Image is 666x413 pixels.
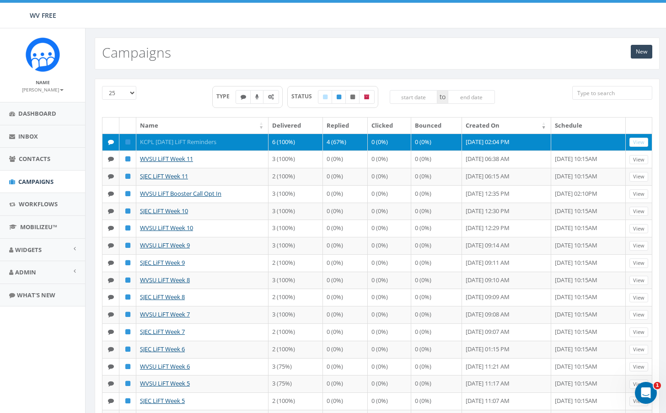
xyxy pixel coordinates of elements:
td: [DATE] 10:15AM [551,289,626,306]
td: 0 (0%) [368,134,411,151]
span: STATUS [291,92,318,100]
i: Published [125,139,130,145]
a: WVSU LiFT Booster Call Opt In [140,189,221,198]
th: Clicked [368,118,411,134]
td: 0 (0%) [411,375,462,392]
a: SJEC LiFT Week 11 [140,172,188,180]
td: 0 (0%) [323,375,368,392]
small: [PERSON_NAME] [22,86,64,93]
span: TYPE [216,92,236,100]
td: 0 (0%) [368,272,411,289]
i: Published [337,94,341,100]
td: [DATE] 06:15 AM [462,168,551,185]
td: 0 (0%) [323,185,368,203]
i: Published [125,364,130,370]
i: Text SMS [108,260,114,266]
span: Widgets [15,246,42,254]
td: 0 (0%) [368,341,411,358]
a: View [629,310,648,320]
td: 0 (0%) [411,289,462,306]
td: 0 (0%) [323,306,368,323]
td: [DATE] 10:15AM [551,323,626,341]
i: Published [125,156,130,162]
img: Rally_Corp_Icon.png [26,38,60,72]
td: 0 (0%) [323,203,368,220]
td: 0 (0%) [368,185,411,203]
td: 3 (100%) [269,220,323,237]
td: 2 (100%) [269,341,323,358]
td: [DATE] 10:15AM [551,306,626,323]
i: Published [125,398,130,404]
td: 0 (0%) [411,341,462,358]
a: View [629,345,648,354]
input: start date [390,90,437,104]
a: SJEC LiFT Week 10 [140,207,188,215]
i: Published [125,260,130,266]
td: [DATE] 11:17 AM [462,375,551,392]
a: WVSU LiFT Week 10 [140,224,193,232]
th: Replied [323,118,368,134]
td: 6 (100%) [269,134,323,151]
a: View [629,241,648,251]
th: Created On: activate to sort column ascending [462,118,551,134]
label: Automated Message [263,90,279,104]
td: 2 (100%) [269,323,323,341]
td: 0 (0%) [323,358,368,375]
td: 0 (0%) [411,134,462,151]
td: 2 (100%) [269,392,323,410]
a: View [629,276,648,285]
a: KCPL [DATE] LiFT Reminders [140,138,216,146]
td: 2 (100%) [269,289,323,306]
span: Contacts [19,155,50,163]
td: 3 (100%) [269,237,323,254]
a: View [629,189,648,199]
td: [DATE] 02:10PM [551,185,626,203]
a: SJEC LiFT Week 8 [140,293,185,301]
a: New [631,45,652,59]
td: [DATE] 02:04 PM [462,134,551,151]
th: Name: activate to sort column ascending [136,118,269,134]
i: Published [125,208,130,214]
i: Published [125,191,130,197]
a: View [629,138,648,147]
i: Text SMS [108,139,114,145]
td: 3 (100%) [269,185,323,203]
h2: Campaigns [102,45,171,60]
i: Text SMS [108,191,114,197]
label: Published [332,90,346,104]
a: WVSU LiFT Week 9 [140,241,190,249]
td: 0 (0%) [411,306,462,323]
td: 0 (0%) [323,289,368,306]
a: View [629,207,648,216]
td: [DATE] 09:09 AM [462,289,551,306]
td: 0 (0%) [411,150,462,168]
i: Published [125,173,130,179]
td: 3 (100%) [269,306,323,323]
a: View [629,258,648,268]
td: 0 (0%) [411,392,462,410]
td: [DATE] 10:15AM [551,254,626,272]
td: [DATE] 10:15AM [551,220,626,237]
td: 0 (0%) [411,254,462,272]
a: WVSU LiFT Week 11 [140,155,193,163]
td: 0 (0%) [368,150,411,168]
th: Delivered [269,118,323,134]
i: Published [125,242,130,248]
a: SJEC LiFT Week 9 [140,258,185,267]
td: [DATE] 10:15AM [551,392,626,410]
input: Type to search [572,86,653,100]
td: [DATE] 10:15AM [551,341,626,358]
i: Published [125,225,130,231]
td: [DATE] 12:35 PM [462,185,551,203]
i: Text SMS [108,242,114,248]
span: MobilizeU™ [20,223,57,231]
td: [DATE] 10:15AM [551,272,626,289]
td: 0 (0%) [368,323,411,341]
td: 0 (0%) [368,254,411,272]
td: 0 (0%) [323,392,368,410]
td: [DATE] 10:15AM [551,358,626,375]
td: 2 (100%) [269,168,323,185]
td: 0 (0%) [368,220,411,237]
i: Text SMS [108,398,114,404]
td: [DATE] 09:14 AM [462,237,551,254]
